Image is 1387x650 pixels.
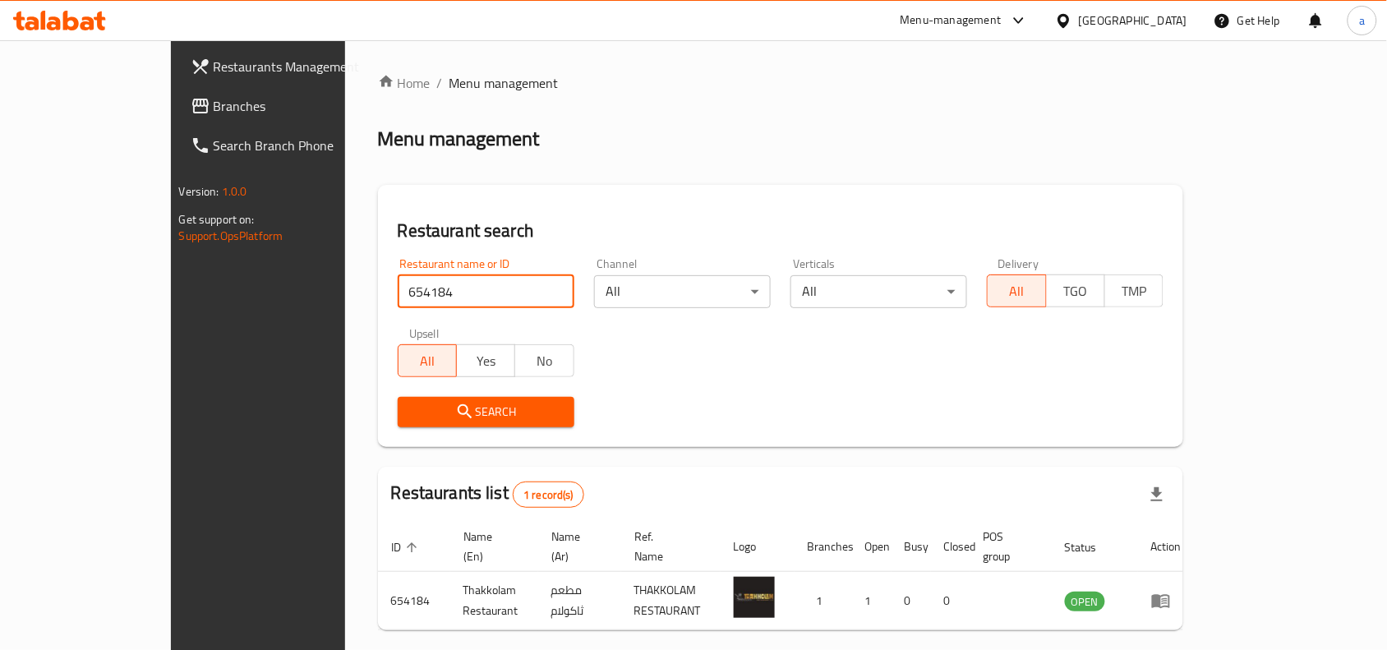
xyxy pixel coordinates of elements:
img: Thakkolam Restaurant [734,577,775,618]
span: ID [391,537,422,557]
button: Yes [456,344,515,377]
div: Total records count [513,482,584,508]
th: Branches [795,522,852,572]
a: Search Branch Phone [177,126,403,165]
th: Action [1138,522,1195,572]
td: 1 [852,572,892,630]
span: Search Branch Phone [214,136,389,155]
span: TMP [1112,279,1157,303]
span: Get support on: [179,209,255,230]
button: All [398,344,457,377]
span: All [405,349,450,373]
div: Export file [1137,475,1177,514]
label: Delivery [998,258,1039,270]
button: TMP [1104,274,1164,307]
span: Ref. Name [634,527,701,566]
span: Name (Ar) [551,527,601,566]
td: Thakkolam Restaurant [450,572,538,630]
span: Version: [179,181,219,202]
a: Branches [177,86,403,126]
button: No [514,344,574,377]
label: Upsell [409,328,440,339]
nav: breadcrumb [378,73,1184,93]
span: OPEN [1065,592,1105,611]
span: Name (En) [463,527,518,566]
button: TGO [1046,274,1105,307]
button: Search [398,397,574,427]
div: All [594,275,771,308]
td: 0 [931,572,970,630]
a: Home [378,73,431,93]
span: 1.0.0 [222,181,247,202]
table: enhanced table [378,522,1195,630]
span: 1 record(s) [514,487,583,503]
span: All [994,279,1039,303]
span: No [522,349,567,373]
span: Branches [214,96,389,116]
th: Busy [892,522,931,572]
span: Restaurants Management [214,57,389,76]
span: Menu management [449,73,559,93]
td: مطعم ثاكولام [538,572,621,630]
td: 1 [795,572,852,630]
div: Menu [1151,591,1182,611]
h2: Restaurant search [398,219,1164,243]
li: / [437,73,443,93]
a: Support.OpsPlatform [179,225,283,247]
td: 0 [892,572,931,630]
h2: Restaurants list [391,481,584,508]
div: Menu-management [901,11,1002,30]
div: All [790,275,967,308]
td: 654184 [378,572,450,630]
th: Logo [721,522,795,572]
span: Search [411,402,561,422]
span: Yes [463,349,509,373]
span: TGO [1053,279,1099,303]
td: THAKKOLAM RESTAURANT [621,572,721,630]
th: Open [852,522,892,572]
button: All [987,274,1046,307]
span: POS group [984,527,1032,566]
a: Restaurants Management [177,47,403,86]
div: [GEOGRAPHIC_DATA] [1079,12,1187,30]
th: Closed [931,522,970,572]
span: a [1359,12,1365,30]
input: Search for restaurant name or ID.. [398,275,574,308]
span: Status [1065,537,1118,557]
h2: Menu management [378,126,540,152]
